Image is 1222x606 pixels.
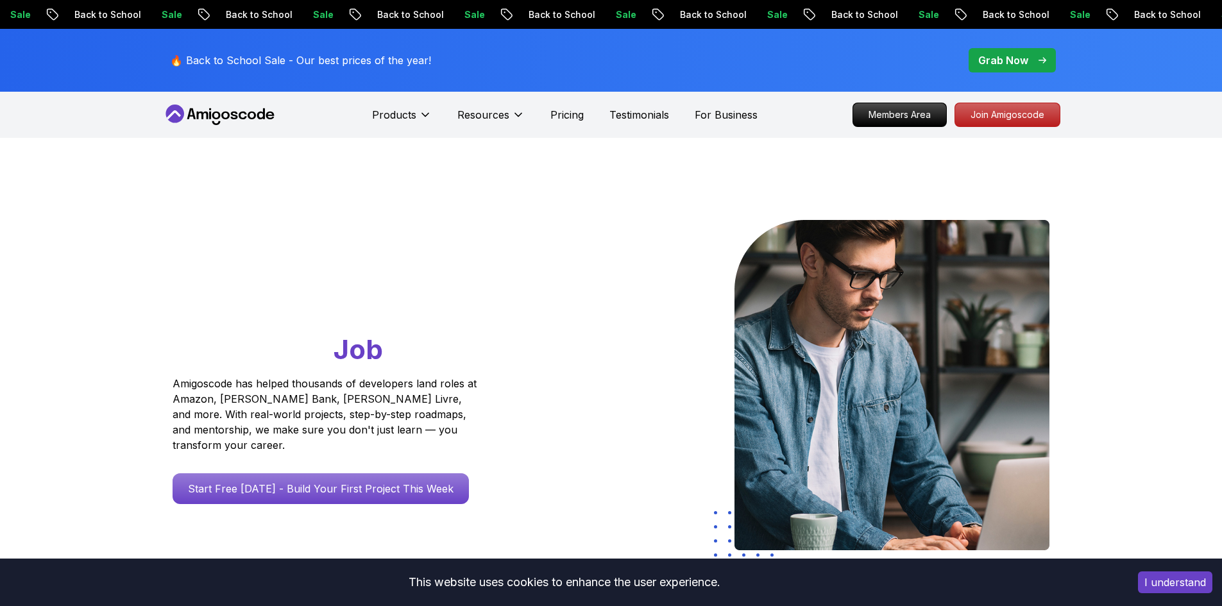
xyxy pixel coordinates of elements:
[170,53,431,68] p: 🔥 Back to School Sale - Our best prices of the year!
[905,8,946,21] p: Sale
[372,107,432,133] button: Products
[10,568,1119,596] div: This website uses cookies to enhance the user experience.
[1138,571,1212,593] button: Accept cookies
[1057,8,1098,21] p: Sale
[148,8,189,21] p: Sale
[364,8,451,21] p: Back to School
[173,473,469,504] a: Start Free [DATE] - Build Your First Project This Week
[666,8,754,21] p: Back to School
[451,8,492,21] p: Sale
[818,8,905,21] p: Back to School
[173,220,526,368] h1: Go From Learning to Hired: Master Java, Spring Boot & Cloud Skills That Get You the
[978,53,1028,68] p: Grab Now
[334,333,383,366] span: Job
[754,8,795,21] p: Sale
[695,107,758,122] a: For Business
[457,107,509,122] p: Resources
[853,103,947,127] a: Members Area
[1121,8,1208,21] p: Back to School
[300,8,341,21] p: Sale
[602,8,643,21] p: Sale
[61,8,148,21] p: Back to School
[955,103,1060,126] p: Join Amigoscode
[173,376,480,453] p: Amigoscode has helped thousands of developers land roles at Amazon, [PERSON_NAME] Bank, [PERSON_N...
[372,107,416,122] p: Products
[609,107,669,122] a: Testimonials
[969,8,1057,21] p: Back to School
[734,220,1049,550] img: hero
[955,103,1060,127] a: Join Amigoscode
[457,107,525,133] button: Resources
[853,103,946,126] p: Members Area
[515,8,602,21] p: Back to School
[550,107,584,122] a: Pricing
[212,8,300,21] p: Back to School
